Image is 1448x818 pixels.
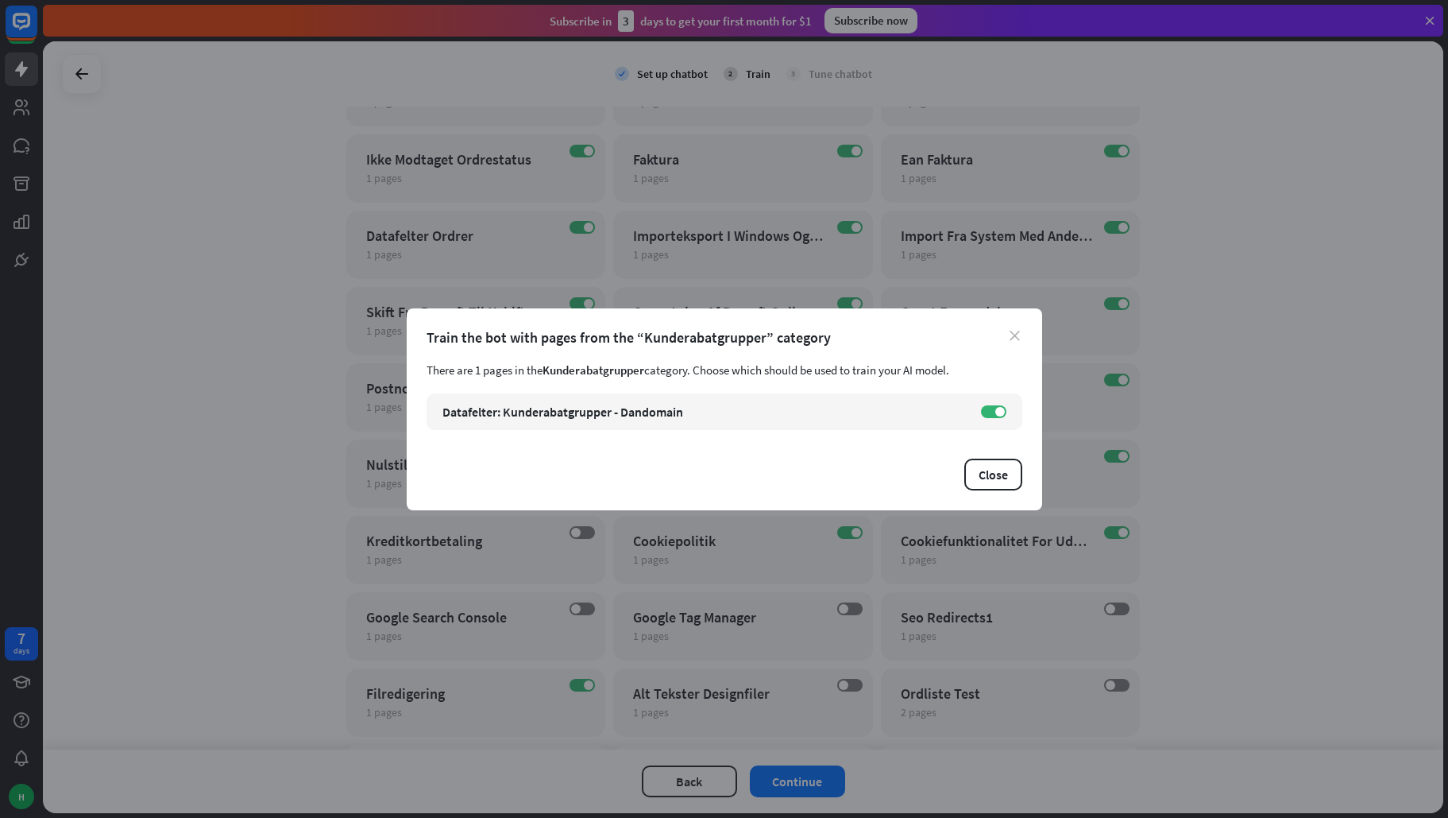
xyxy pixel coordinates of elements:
div: Train the bot with pages from the “Kunderabatgrupper” category [427,328,1022,347]
button: Open LiveChat chat widget [13,6,60,54]
div: There are 1 pages in the category. Choose which should be used to train your AI model. [427,362,1022,378]
div: Datafelter: Kunderabatgrupper - Dandomain [442,404,965,420]
span: Kunderabatgrupper [543,362,644,378]
button: Close [964,459,1022,490]
i: close [1010,331,1020,341]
